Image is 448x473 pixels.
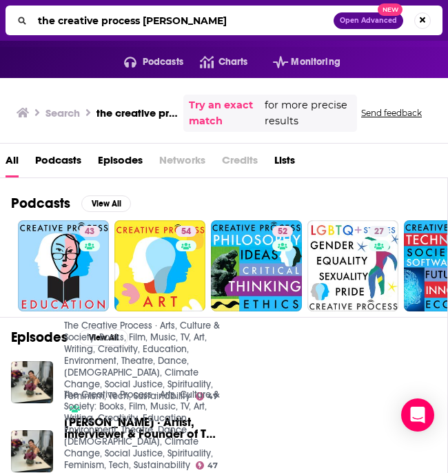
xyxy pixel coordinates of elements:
[183,51,247,73] a: Charts
[79,226,100,237] a: 43
[374,225,384,239] span: 27
[108,51,183,73] button: open menu
[98,149,143,177] a: Episodes
[11,430,53,472] img: Mia Funk · Artist, Interviewer & Founder of The Creative Process (1 hour)
[11,195,131,212] a: PodcastsView All
[96,106,178,119] h3: the creative process [PERSON_NAME]
[11,329,68,346] h2: Episodes
[81,195,131,212] button: View All
[340,17,397,24] span: Open Advanced
[64,389,220,471] a: The Creative Process · Arts, Culture & Society: Books, Film, Music, TV, Art, Writing, Creativity,...
[85,225,94,239] span: 43
[11,195,70,212] h2: Podcasts
[307,220,398,311] a: 27
[159,149,205,177] span: Networks
[18,220,109,311] a: 43
[272,226,293,237] a: 52
[6,149,19,177] a: All
[278,225,287,239] span: 52
[256,51,340,73] button: open menu
[357,107,426,119] button: Send feedback
[401,398,434,432] div: Open Intercom Messenger
[11,329,128,346] a: EpisodesView All
[189,97,262,129] a: Try an exact match
[218,52,248,72] span: Charts
[45,106,80,119] h3: Search
[181,225,191,239] span: 54
[64,320,220,402] a: The Creative Process · Arts, Culture & Society: Books, Film, Music, TV, Art, Writing, Creativity,...
[6,6,442,35] div: Search podcasts, credits, & more...
[35,149,81,177] a: Podcasts
[211,220,302,311] a: 52
[378,3,403,17] span: New
[369,226,389,237] a: 27
[334,12,403,29] button: Open AdvancedNew
[114,220,205,311] a: 54
[32,10,334,32] input: Search podcasts, credits, & more...
[291,52,340,72] span: Monitoring
[176,226,196,237] a: 54
[222,149,258,177] span: Credits
[274,149,295,177] a: Lists
[196,461,218,470] a: 47
[265,97,352,129] span: for more precise results
[143,52,183,72] span: Podcasts
[207,463,218,469] span: 47
[11,361,53,403] img: Mia Funk · Artist, Interviewer & Founder of The Creative Process (1 hour)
